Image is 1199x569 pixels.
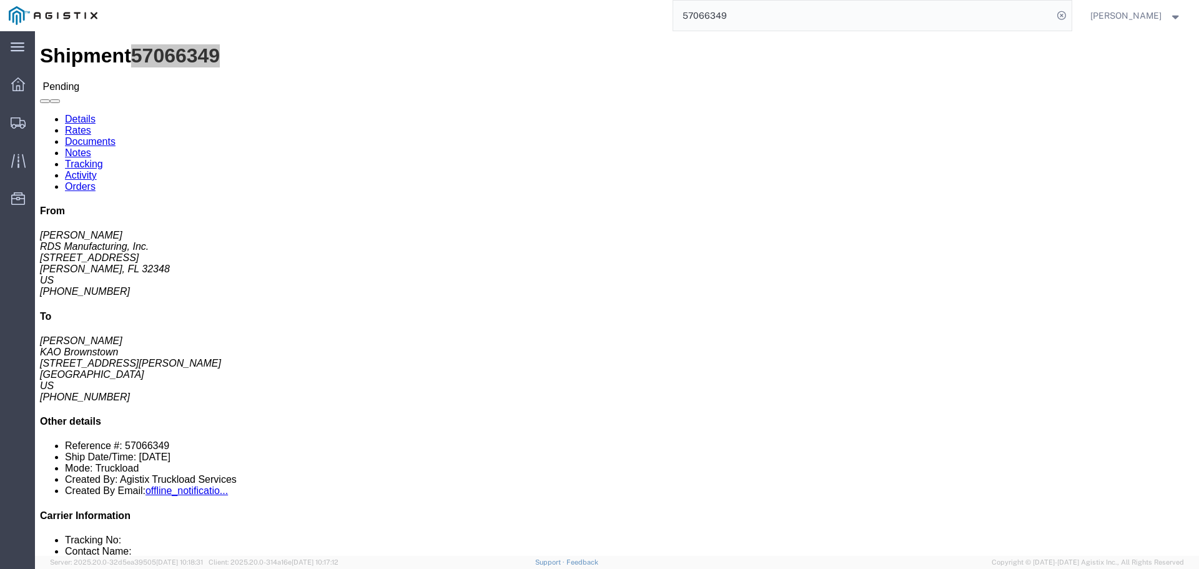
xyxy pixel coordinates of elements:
[292,558,338,566] span: [DATE] 10:17:12
[50,558,203,566] span: Server: 2025.20.0-32d5ea39505
[673,1,1053,31] input: Search for shipment number, reference number
[566,558,598,566] a: Feedback
[35,31,1199,556] iframe: FS Legacy Container
[992,557,1184,568] span: Copyright © [DATE]-[DATE] Agistix Inc., All Rights Reserved
[156,558,203,566] span: [DATE] 10:18:31
[209,558,338,566] span: Client: 2025.20.0-314a16e
[9,6,97,25] img: logo
[535,558,566,566] a: Support
[1090,9,1162,22] span: Douglas Harris
[1090,8,1182,23] button: [PERSON_NAME]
